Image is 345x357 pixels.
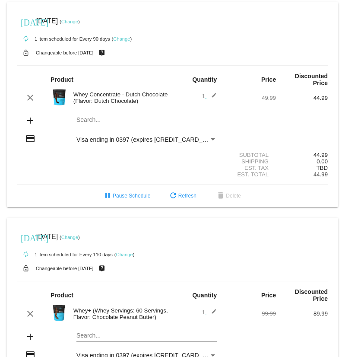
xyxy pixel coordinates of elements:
[116,252,133,257] a: Change
[97,47,107,58] mat-icon: live_help
[21,47,31,58] mat-icon: lock_open
[51,304,68,322] img: Image-1-Carousel-Whey-5lb-CPB-no-badge-1000x1000-Transp.png
[295,73,328,86] strong: Discounted Price
[224,310,276,317] div: 99.99
[51,292,73,299] strong: Product
[209,188,248,204] button: Delete
[206,309,217,319] mat-icon: edit
[51,76,73,83] strong: Product
[17,252,113,257] small: 1 item scheduled for Every 110 days
[261,292,276,299] strong: Price
[95,188,157,204] button: Pause Schedule
[25,92,35,103] mat-icon: clear
[317,158,328,165] span: 0.00
[215,191,226,201] mat-icon: delete
[202,93,217,99] span: 1
[25,309,35,319] mat-icon: clear
[224,158,276,165] div: Shipping
[276,310,328,317] div: 89.99
[61,235,78,240] a: Change
[224,165,276,171] div: Est. Tax
[276,152,328,158] div: 44.99
[102,191,113,201] mat-icon: pause
[21,34,31,44] mat-icon: autorenew
[202,309,217,316] span: 1
[21,232,31,242] mat-icon: [DATE]
[215,193,241,199] span: Delete
[168,191,178,201] mat-icon: refresh
[192,292,217,299] strong: Quantity
[76,136,217,143] mat-select: Payment Method
[102,193,150,199] span: Pause Schedule
[112,36,132,41] small: ( )
[21,249,31,260] mat-icon: autorenew
[114,252,135,257] small: ( )
[313,171,328,178] span: 44.99
[76,117,217,124] input: Search...
[224,95,276,101] div: 49.99
[168,193,196,199] span: Refresh
[17,36,110,41] small: 1 item scheduled for Every 90 days
[60,235,80,240] small: ( )
[69,307,173,320] div: Whey+ (Whey Servings: 60 Servings, Flavor: Chocolate Peanut Butter)
[25,115,35,126] mat-icon: add
[295,288,328,302] strong: Discounted Price
[25,331,35,342] mat-icon: add
[69,91,173,104] div: Whey Concentrate - Dutch Chocolate (Flavor: Dutch Chocolate)
[76,332,217,339] input: Search...
[113,36,130,41] a: Change
[276,95,328,101] div: 44.99
[21,16,31,27] mat-icon: [DATE]
[36,50,94,55] small: Changeable before [DATE]
[161,188,203,204] button: Refresh
[21,263,31,274] mat-icon: lock_open
[51,89,68,106] img: Image-1-Whey-Concentrate-Chocolate.png
[60,19,80,24] small: ( )
[76,136,221,143] span: Visa ending in 0397 (expires [CREDIT_CARD_DATA])
[206,92,217,103] mat-icon: edit
[36,266,94,271] small: Changeable before [DATE]
[192,76,217,83] strong: Quantity
[25,134,35,144] mat-icon: credit_card
[261,76,276,83] strong: Price
[317,165,328,171] span: TBD
[97,263,107,274] mat-icon: live_help
[224,171,276,178] div: Est. Total
[224,152,276,158] div: Subtotal
[61,19,78,24] a: Change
